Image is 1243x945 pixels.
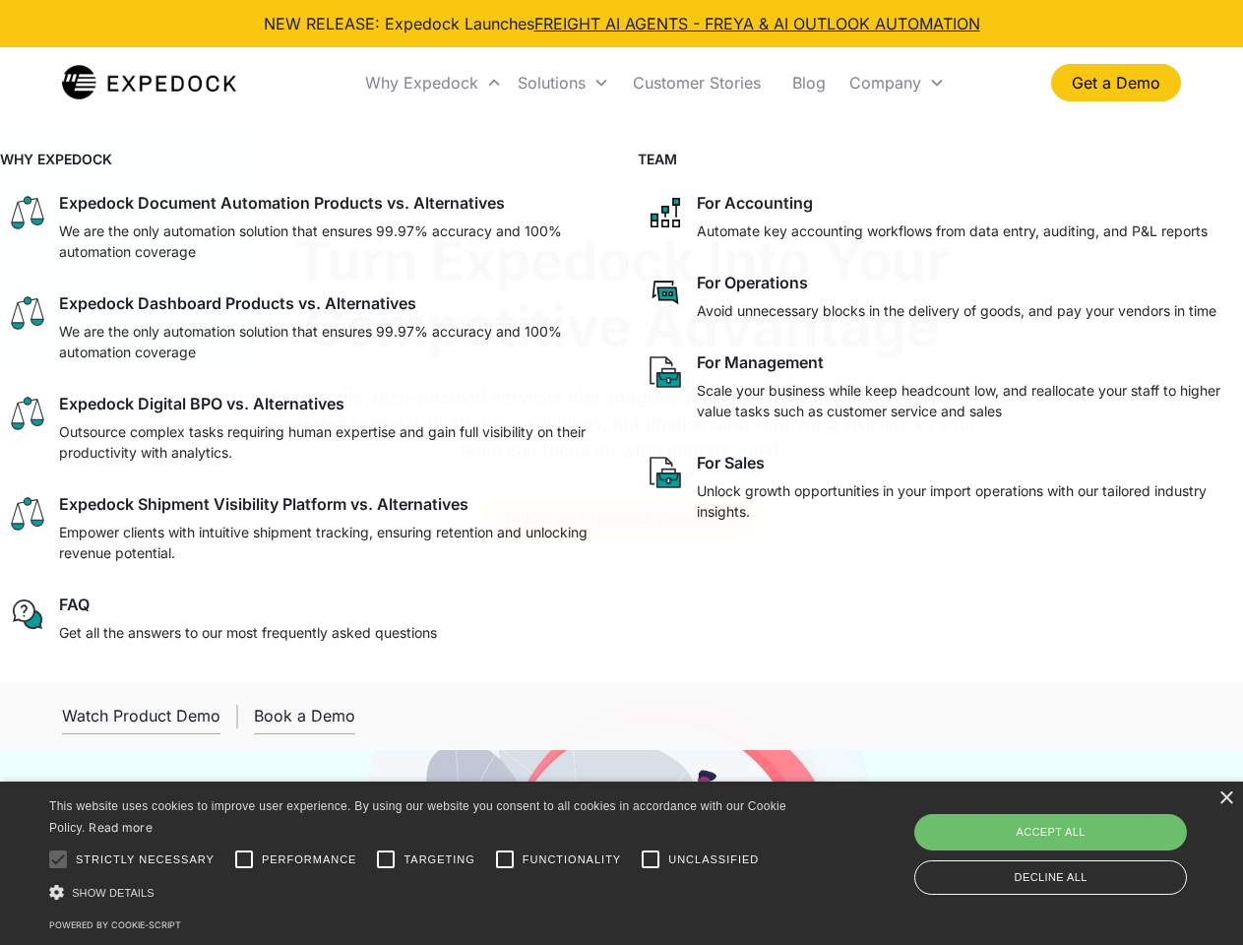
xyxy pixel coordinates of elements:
[646,193,685,232] img: network like icon
[646,453,685,492] img: paper and bag icon
[365,73,478,93] div: Why Expedock
[59,522,598,563] p: Empower clients with intuitive shipment tracking, ensuring retention and unlocking revenue potent...
[59,321,598,362] p: We are the only automation solution that ensures 99.97% accuracy and 100% automation coverage
[59,293,416,313] div: Expedock Dashboard Products vs. Alternatives
[8,293,47,333] img: scale icon
[534,14,980,33] a: FREIGHT AI AGENTS - FREYA & AI OUTLOOK AUTOMATION
[62,698,220,734] a: open lightbox
[59,220,598,262] p: We are the only automation solution that ensures 99.97% accuracy and 100% automation coverage
[59,421,598,463] p: Outsource complex tasks requiring human expertise and gain full visibility on their productivity ...
[697,380,1236,421] p: Scale your business while keep headcount low, and reallocate your staff to higher value tasks suc...
[254,706,355,725] div: Book a Demo
[59,394,344,413] div: Expedock Digital BPO vs. Alternatives
[8,595,47,634] img: regular chat bubble icon
[62,63,236,102] a: home
[697,300,1216,321] p: Avoid unnecessary blocks in the delivery of goods, and pay your vendors in time
[1051,64,1181,101] a: Get a Demo
[62,63,236,102] img: Expedock Logo
[89,820,153,835] a: Read more
[8,394,47,433] img: scale icon
[668,851,759,868] span: Unclassified
[697,480,1236,522] p: Unlock growth opportunities in your import operations with our tailored industry insights.
[264,12,980,35] div: NEW RELEASE: Expedock Launches
[646,273,685,312] img: rectangular chat bubble icon
[59,193,505,213] div: Expedock Document Automation Products vs. Alternatives
[777,49,841,116] a: Blog
[697,220,1208,241] p: Automate key accounting workflows from data entry, auditing, and P&L reports
[59,622,437,643] p: Get all the answers to our most frequently asked questions
[8,193,47,232] img: scale icon
[697,352,824,372] div: For Management
[849,73,921,93] div: Company
[49,919,181,930] a: Powered by cookie-script
[518,73,586,93] div: Solutions
[72,887,155,899] span: Show details
[59,595,90,614] div: FAQ
[404,851,474,868] span: Targeting
[49,882,793,903] div: Show details
[915,732,1243,945] iframe: Chat Widget
[49,799,786,836] span: This website uses cookies to improve user experience. By using our website you consent to all coo...
[8,494,47,534] img: scale icon
[357,49,510,116] div: Why Expedock
[697,193,813,213] div: For Accounting
[523,851,621,868] span: Functionality
[697,273,808,292] div: For Operations
[62,706,220,725] div: Watch Product Demo
[841,49,953,116] div: Company
[697,453,765,472] div: For Sales
[510,49,617,116] div: Solutions
[646,352,685,392] img: paper and bag icon
[254,698,355,734] a: Book a Demo
[262,851,357,868] span: Performance
[76,851,215,868] span: Strictly necessary
[59,494,468,514] div: Expedock Shipment Visibility Platform vs. Alternatives
[617,49,777,116] a: Customer Stories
